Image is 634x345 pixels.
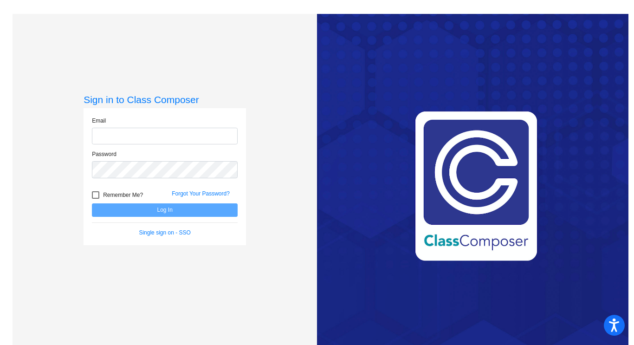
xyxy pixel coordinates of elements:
label: Email [92,117,106,125]
label: Password [92,150,116,158]
span: Remember Me? [103,189,143,201]
h3: Sign in to Class Composer [84,94,246,105]
a: Single sign on - SSO [139,229,190,236]
button: Log In [92,203,238,217]
a: Forgot Your Password? [172,190,230,197]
